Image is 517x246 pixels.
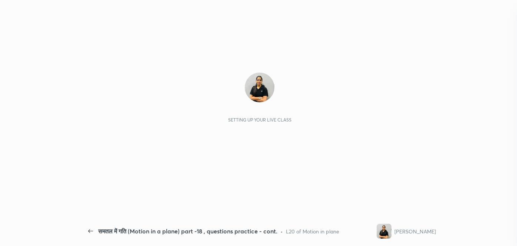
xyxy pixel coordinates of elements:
[280,227,283,235] div: •
[245,73,274,102] img: 328e836ca9b34a41ab6820f4758145ba.jpg
[286,227,339,235] div: L20 of Motion in plane
[394,227,436,235] div: [PERSON_NAME]
[98,227,277,236] div: समतल में गति (Motion in a plane) part -18 , questions practice - cont.
[377,224,391,239] img: 328e836ca9b34a41ab6820f4758145ba.jpg
[228,117,291,123] div: Setting up your live class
